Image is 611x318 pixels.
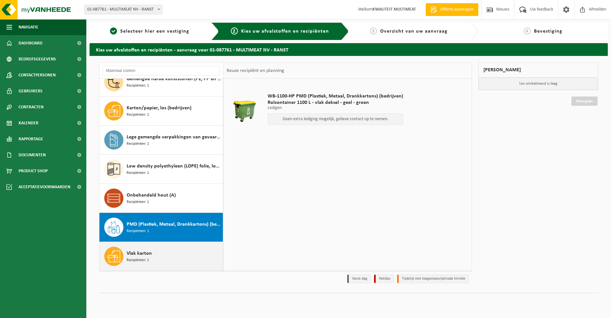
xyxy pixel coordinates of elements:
span: 4 [524,27,531,35]
span: Product Shop [19,163,48,179]
a: Offerte aanvragen [426,3,478,16]
button: Karton/papier, los (bedrijven) Recipiënten: 1 [99,97,223,126]
span: Recipiënten: 1 [127,257,149,263]
button: Gemengde harde kunststoffen (PE, PP en PVC), recycleerbaar (industrieel) Recipiënten: 1 [99,67,223,97]
li: Vaste dag [347,275,371,283]
span: Bevestiging [534,29,562,34]
li: Holiday [374,275,394,283]
button: Low density polyethyleen (LDPE) folie, los, naturel/gekleurd (80/20) Recipiënten: 1 [99,155,223,184]
span: Documenten [19,147,46,163]
span: Recipiënten: 1 [127,170,149,176]
span: Low density polyethyleen (LDPE) folie, los, naturel/gekleurd (80/20) [127,162,221,170]
span: Kalender [19,115,38,131]
button: Vlak karton Recipiënten: 1 [99,242,223,271]
span: 3 [370,27,377,35]
input: Materiaal zoeken [103,66,220,75]
span: Contactpersonen [19,67,56,83]
button: PMD (Plastiek, Metaal, Drankkartons) (bedrijven) Recipiënten: 1 [99,213,223,242]
a: Doorgaan [571,97,598,106]
span: 1 [110,27,117,35]
span: Vlak karton [127,250,152,257]
span: 01-087761 - MULTIMEAT NV - RANST [84,5,162,14]
span: Recipiënten: 1 [127,141,149,147]
span: Rapportage [19,131,43,147]
button: Lege gemengde verpakkingen van gevaarlijke stoffen Recipiënten: 1 [99,126,223,155]
span: Recipiënten: 1 [127,112,149,118]
span: Bedrijfsgegevens [19,51,56,67]
span: Kies uw afvalstoffen en recipiënten [241,29,329,34]
span: Lege gemengde verpakkingen van gevaarlijke stoffen [127,133,221,141]
span: WB-1100-HP PMD (Plastiek, Metaal, Drankkartons) (bedrijven) [268,93,403,99]
span: Offerte aanvragen [439,6,475,13]
li: Tijdelijk niet toegestaan/période limitée [397,275,469,283]
button: Onbehandeld hout (A) Recipiënten: 1 [99,184,223,213]
span: Acceptatievoorwaarden [19,179,70,195]
span: Rolcontainer 1100 L - vlak deksel - geel - groen [268,99,403,106]
span: Contracten [19,99,43,115]
div: [PERSON_NAME] [478,62,598,78]
span: Overzicht van uw aanvraag [380,29,448,34]
span: Recipiënten: 1 [127,83,149,89]
span: Onbehandeld hout (A) [127,191,176,199]
span: 01-087761 - MULTIMEAT NV - RANST [85,5,162,14]
span: Gebruikers [19,83,43,99]
strong: KWALITEIT MULTIMEAT [372,7,416,12]
p: Uw winkelmand is leeg [479,78,598,90]
span: Gemengde harde kunststoffen (PE, PP en PVC), recycleerbaar (industrieel) [127,75,221,83]
span: Selecteer hier een vestiging [120,29,189,34]
h2: Kies uw afvalstoffen en recipiënten - aanvraag voor 01-087761 - MULTIMEAT NV - RANST [90,43,608,56]
span: Recipiënten: 1 [127,228,149,234]
span: PMD (Plastiek, Metaal, Drankkartons) (bedrijven) [127,221,221,228]
p: Geen extra lediging mogelijk, gelieve contact op te nemen. [271,117,400,121]
span: Karton/papier, los (bedrijven) [127,104,192,112]
span: Dashboard [19,35,43,51]
a: 1Selecteer hier een vestiging [93,27,206,35]
span: Recipiënten: 1 [127,199,149,205]
span: 2 [231,27,238,35]
p: Ledigen [268,106,403,110]
div: Keuze recipiënt en planning [223,63,287,79]
span: Navigatie [19,19,38,35]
